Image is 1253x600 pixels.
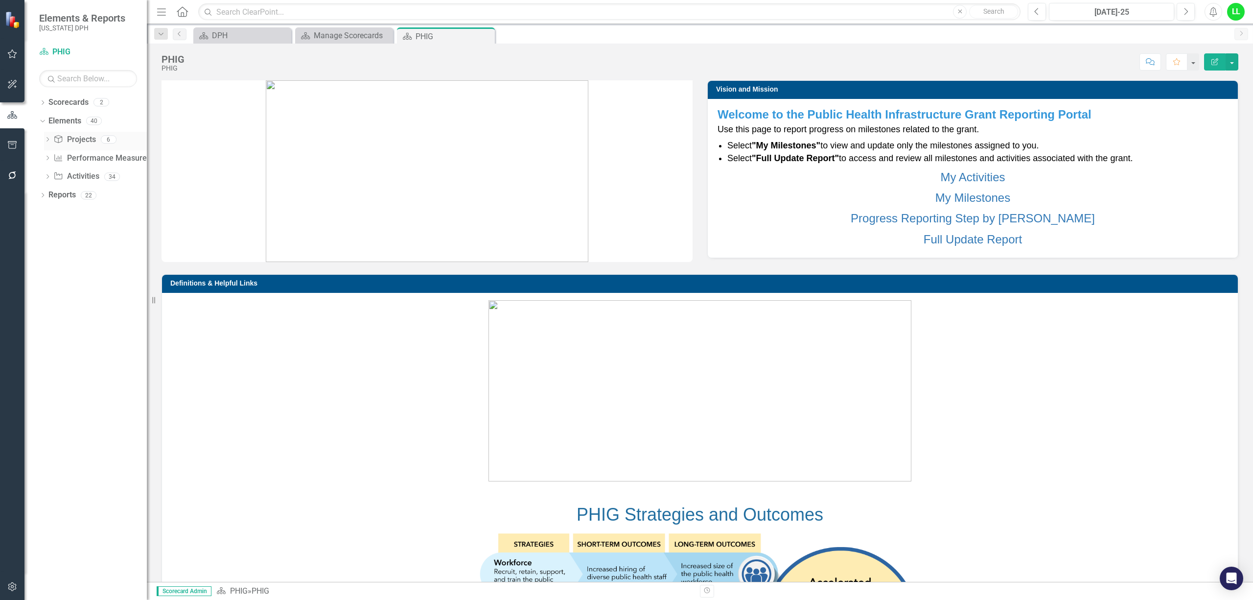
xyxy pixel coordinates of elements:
button: [DATE]-25 [1049,3,1174,21]
div: » [216,586,693,597]
a: My Activities [940,170,1005,184]
div: 6 [101,135,116,144]
span: Select to view and update only the milestones assigned to you. [727,141,1039,150]
button: Search [969,5,1018,19]
a: PHIG [39,47,137,58]
div: Manage Scorecards [314,29,391,42]
div: DPH [212,29,289,42]
a: Elements [48,116,81,127]
div: PHIG [416,30,492,43]
small: [US_STATE] DPH [39,24,125,32]
strong: "Full Update Report" [752,153,839,163]
strong: "My Milestones" [752,141,820,150]
span: PHIG Strategies and Outcomes [577,504,823,525]
div: PHIG [252,586,269,596]
a: Activities [53,171,99,182]
span: Search [983,7,1004,15]
div: PHIG [162,65,185,72]
span: Scorecard Admin [157,586,211,596]
a: Progress Reporting Step by [PERSON_NAME] [851,212,1095,225]
button: LL [1227,3,1245,21]
a: Full Update Report [924,233,1022,246]
strong: Welcome to the Public Health Infrastructure Grant Reporting Portal [718,108,1091,121]
img: mceclip0%20v4.png [488,300,911,481]
span: Use this page to report progress on milestones related to the grant. [718,124,979,134]
span: Select to access and review all milestones and activities associated with the grant. [727,153,1133,163]
input: Search Below... [39,70,137,87]
div: 22 [81,191,96,199]
div: 34 [104,172,120,181]
a: Reports [48,190,76,201]
span: Elements & Reports [39,12,125,24]
a: My Milestones [935,191,1010,204]
a: Manage Scorecards [298,29,391,42]
a: Performance Measures [53,153,150,164]
div: Open Intercom Messenger [1220,567,1243,590]
a: Projects [53,134,95,145]
a: DPH [196,29,289,42]
div: 40 [86,117,102,125]
img: ClearPoint Strategy [4,10,23,28]
div: 2 [93,98,109,107]
div: PHIG [162,54,185,65]
h3: Vision and Mission [716,86,1233,93]
div: [DATE]-25 [1052,6,1171,18]
a: PHIG [230,586,248,596]
h3: Definitions & Helpful Links [170,280,1233,287]
input: Search ClearPoint... [198,3,1021,21]
a: Scorecards [48,97,89,108]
